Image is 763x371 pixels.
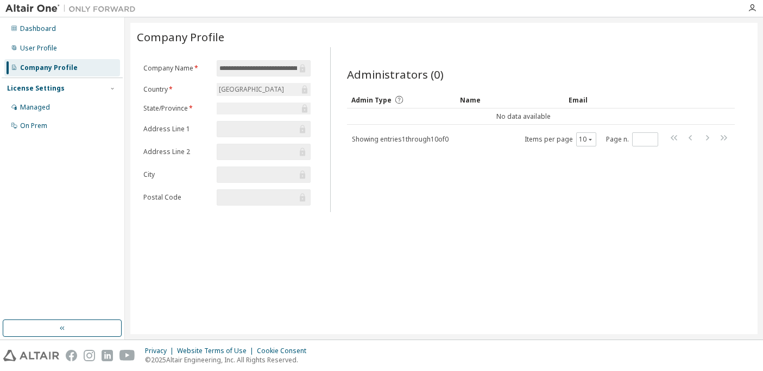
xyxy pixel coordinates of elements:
[525,132,596,146] span: Items per page
[177,347,257,355] div: Website Terms of Use
[20,44,57,53] div: User Profile
[20,24,56,33] div: Dashboard
[3,350,59,361] img: altair_logo.svg
[347,108,700,125] td: No data available
[145,355,313,364] p: © 2025 Altair Engineering, Inc. All Rights Reserved.
[20,121,47,130] div: On Prem
[143,125,210,133] label: Address Line 1
[579,135,594,144] button: 10
[217,83,311,96] div: [GEOGRAPHIC_DATA]
[569,91,641,108] div: Email
[7,84,65,93] div: License Settings
[102,350,113,361] img: linkedin.svg
[143,148,210,156] label: Address Line 2
[20,63,78,72] div: Company Profile
[119,350,135,361] img: youtube.svg
[606,132,658,146] span: Page n.
[143,104,210,113] label: State/Province
[143,85,210,94] label: Country
[351,95,392,105] span: Admin Type
[66,350,77,361] img: facebook.svg
[257,347,313,355] div: Cookie Consent
[5,3,141,14] img: Altair One
[20,103,50,112] div: Managed
[143,64,210,73] label: Company Name
[84,350,95,361] img: instagram.svg
[347,67,444,82] span: Administrators (0)
[217,84,286,95] div: [GEOGRAPHIC_DATA]
[460,91,560,108] div: Name
[352,135,449,144] span: Showing entries 1 through 10 of 0
[145,347,177,355] div: Privacy
[143,193,210,202] label: Postal Code
[143,170,210,179] label: City
[137,29,224,44] span: Company Profile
